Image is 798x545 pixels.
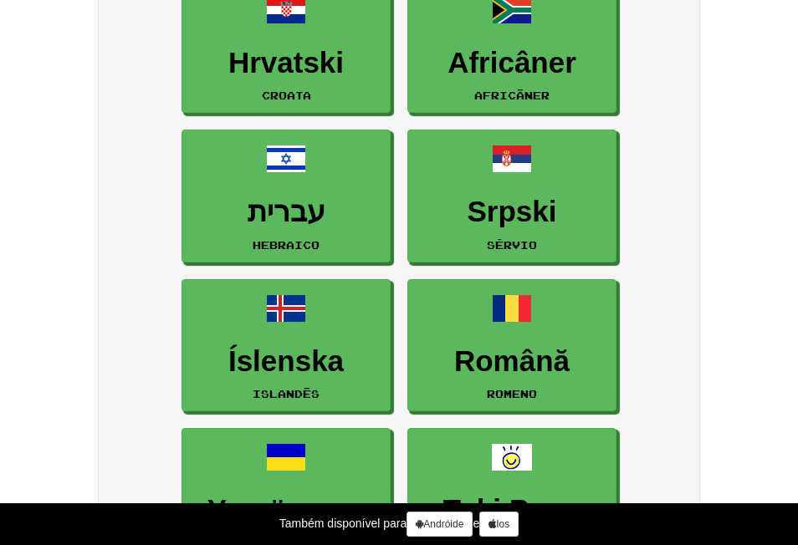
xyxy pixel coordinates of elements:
[487,239,537,251] small: Sérvio
[253,239,320,251] small: Hebraico
[417,494,607,527] h3: Toki Pona
[182,279,391,412] a: ÍslenskaIslandês
[417,345,607,378] h3: Română
[479,512,519,537] a: Ios
[253,388,320,400] small: Islandês
[279,517,407,530] font: Também disponível para
[262,89,311,101] small: Croata
[487,388,537,400] small: Romeno
[496,518,509,530] font: Ios
[407,279,616,412] a: RomânăRomeno
[182,130,391,262] a: עבריתHebraico
[407,130,616,262] a: SrpskiSérvio
[417,196,607,228] h3: Srpski
[407,512,473,537] a: Andróide
[417,47,607,79] h3: Africâner
[423,518,463,530] font: Andróide
[191,345,381,378] h3: Íslenska
[191,494,381,527] h3: Українська
[191,47,381,79] h3: Hrvatski
[473,517,479,530] font: e
[474,89,550,101] small: Africâner
[191,196,381,228] h3: עברית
